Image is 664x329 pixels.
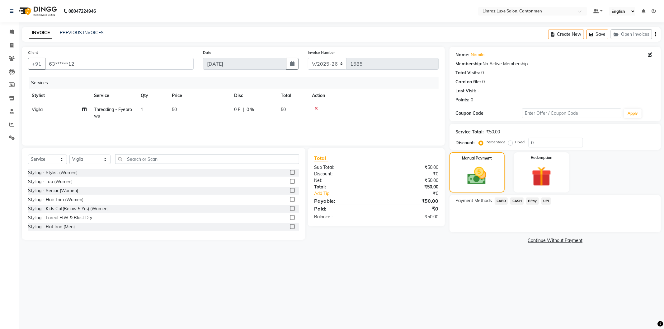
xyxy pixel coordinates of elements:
[28,224,75,230] div: Styling - Flat Iron (Men)
[28,188,78,194] div: Styling - Senior (Women)
[456,79,481,85] div: Card on file:
[28,89,90,103] th: Stylist
[456,140,475,146] div: Discount:
[309,177,376,184] div: Net:
[376,214,443,220] div: ₹50.00
[309,214,376,220] div: Balance :
[234,106,240,113] span: 0 F
[376,177,443,184] div: ₹50.00
[28,206,109,212] div: Styling - Kids Cut(Below 5 Yrs) (Women)
[281,107,286,112] span: 50
[541,197,551,205] span: UPI
[308,89,439,103] th: Action
[495,197,508,205] span: CARD
[526,197,539,205] span: GPay
[172,107,177,112] span: 50
[461,165,492,187] img: _cash.svg
[115,154,299,164] input: Search or Scan
[28,58,45,70] button: +91
[29,77,443,89] div: Services
[141,107,143,112] span: 1
[456,88,477,94] div: Last Visit:
[456,61,655,67] div: No Active Membership
[277,89,308,103] th: Total
[243,106,244,113] span: |
[376,197,443,205] div: ₹50.00
[94,107,132,119] span: Threading - Eyebrows
[510,197,524,205] span: CASH
[456,129,484,135] div: Service Total:
[309,197,376,205] div: Payable:
[309,205,376,212] div: Paid:
[376,171,443,177] div: ₹0
[376,164,443,171] div: ₹50.00
[462,155,492,161] label: Manual Payment
[28,50,38,55] label: Client
[456,70,480,76] div: Total Visits:
[456,97,470,103] div: Points:
[309,171,376,177] div: Discount:
[28,215,92,221] div: Styling - Loreal H.W & Blast Dry
[32,107,43,112] span: Vigila
[624,109,642,118] button: Apply
[522,109,622,118] input: Enter Offer / Coupon Code
[478,88,480,94] div: -
[28,169,78,176] div: Styling - Stylist (Women)
[486,139,506,145] label: Percentage
[483,79,485,85] div: 0
[308,50,335,55] label: Invoice Number
[456,52,470,58] div: Name:
[471,52,487,58] a: Nirmila .
[525,164,558,189] img: _gift.svg
[309,190,388,197] a: Add Tip
[456,110,522,117] div: Coupon Code
[28,178,73,185] div: Styling - Top (Women)
[376,184,443,190] div: ₹50.00
[586,30,608,39] button: Save
[314,155,328,161] span: Total
[90,89,137,103] th: Service
[203,50,211,55] label: Date
[68,2,96,20] b: 08047224946
[451,237,660,244] a: Continue Without Payment
[168,89,230,103] th: Price
[60,30,104,35] a: PREVIOUS INVOICES
[137,89,168,103] th: Qty
[29,27,52,39] a: INVOICE
[548,30,584,39] button: Create New
[482,70,484,76] div: 0
[45,58,194,70] input: Search by Name/Mobile/Email/Code
[456,61,483,67] div: Membership:
[516,139,525,145] label: Fixed
[388,190,443,197] div: ₹0
[376,205,443,212] div: ₹0
[16,2,59,20] img: logo
[471,97,473,103] div: 0
[309,184,376,190] div: Total:
[611,30,652,39] button: Open Invoices
[309,164,376,171] div: Sub Total:
[531,155,552,160] label: Redemption
[247,106,254,113] span: 0 %
[230,89,277,103] th: Disc
[28,197,83,203] div: Styling - Hair Trim (Women)
[487,129,500,135] div: ₹50.00
[456,197,492,204] span: Payment Methods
